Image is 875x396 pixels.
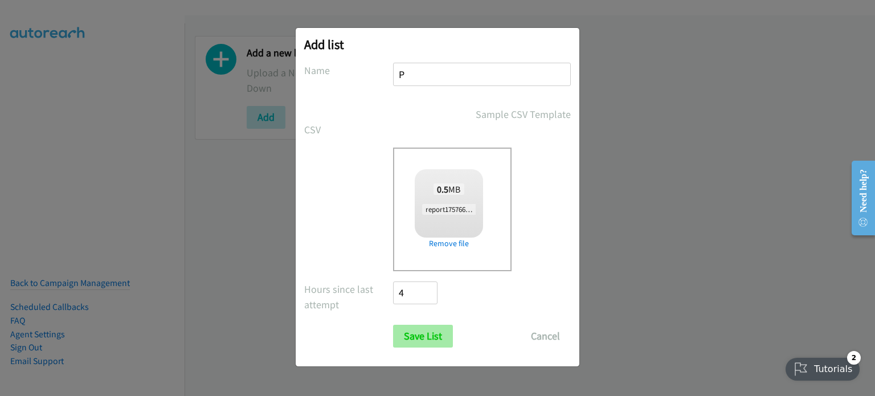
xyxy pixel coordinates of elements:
[304,36,571,52] h2: Add list
[437,183,448,195] strong: 0.5
[520,325,571,348] button: Cancel
[304,63,393,78] label: Name
[422,204,504,215] span: report1757667285676.csv
[843,153,875,243] iframe: Resource Center
[415,238,483,250] a: Remove file
[434,183,464,195] span: MB
[779,346,866,387] iframe: Checklist
[393,325,453,348] input: Save List
[476,107,571,122] a: Sample CSV Template
[304,281,393,312] label: Hours since last attempt
[304,122,393,137] label: CSV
